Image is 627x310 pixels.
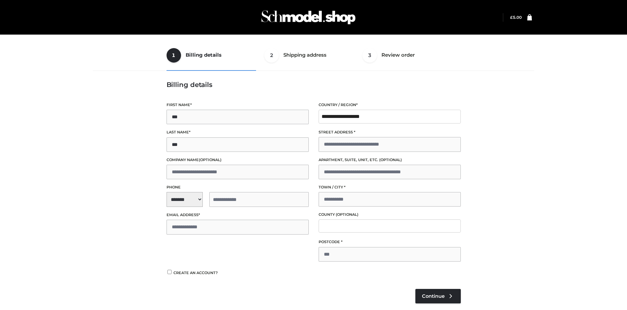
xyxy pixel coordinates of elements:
[167,270,172,274] input: Create an account?
[167,157,309,163] label: Company name
[167,212,309,218] label: Email address
[173,270,218,275] span: Create an account?
[167,102,309,108] label: First name
[319,211,461,218] label: County
[319,239,461,245] label: Postcode
[379,157,402,162] span: (optional)
[422,293,445,299] span: Continue
[319,102,461,108] label: Country / Region
[319,157,461,163] label: Apartment, suite, unit, etc.
[199,157,222,162] span: (optional)
[259,4,358,30] img: Schmodel Admin 964
[319,129,461,135] label: Street address
[167,129,309,135] label: Last name
[167,81,461,89] h3: Billing details
[319,184,461,190] label: Town / City
[336,212,358,217] span: (optional)
[510,15,522,20] bdi: 5.00
[167,184,309,190] label: Phone
[510,15,522,20] a: £5.00
[415,289,461,303] a: Continue
[510,15,513,20] span: £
